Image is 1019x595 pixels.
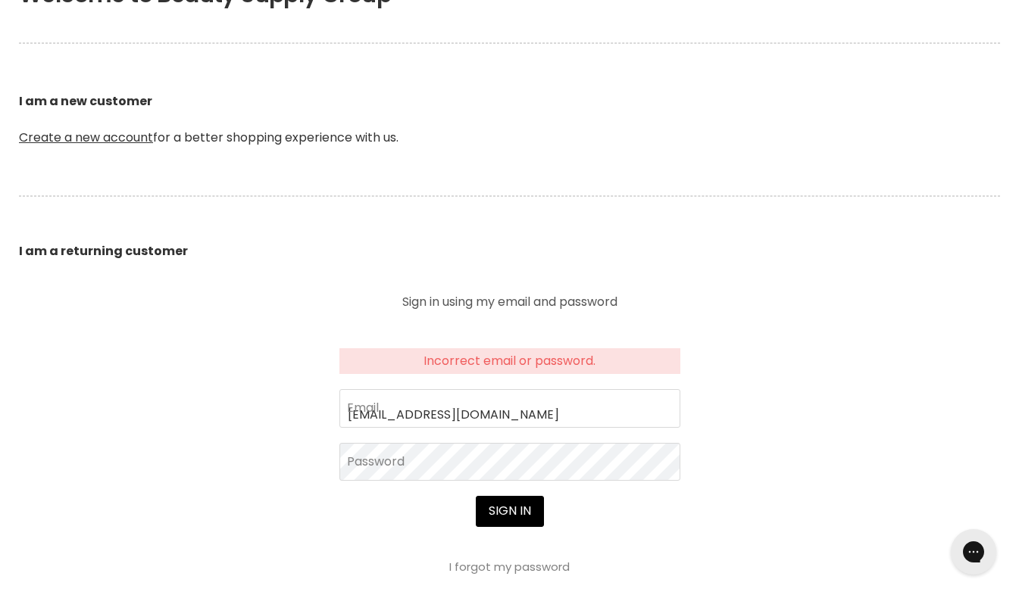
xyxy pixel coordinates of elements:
[943,524,1004,580] iframe: Gorgias live chat messenger
[19,129,153,146] a: Create a new account
[476,496,544,526] button: Sign in
[19,56,1000,183] p: for a better shopping experience with us.
[19,92,152,110] b: I am a new customer
[349,354,671,368] li: Incorrect email or password.
[19,242,188,260] b: I am a returning customer
[449,559,570,575] a: I forgot my password
[339,296,680,308] p: Sign in using my email and password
